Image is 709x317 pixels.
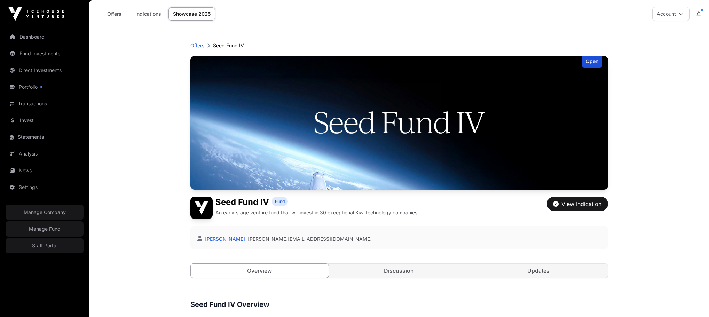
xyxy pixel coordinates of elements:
[248,236,372,243] a: [PERSON_NAME][EMAIL_ADDRESS][DOMAIN_NAME]
[547,204,608,211] a: View Indication
[191,264,608,278] nav: Tabs
[330,264,468,278] a: Discussion
[100,7,128,21] a: Offers
[215,197,269,208] h1: Seed Fund IV
[6,163,84,178] a: News
[8,7,64,21] img: Icehouse Ventures Logo
[213,42,244,49] p: Seed Fund IV
[215,209,419,216] p: An early-stage venture fund that will invest in 30 exceptional Kiwi technology companies.
[6,238,84,253] a: Staff Portal
[6,63,84,78] a: Direct Investments
[6,79,84,95] a: Portfolio
[190,263,329,278] a: Overview
[553,200,601,208] div: View Indication
[547,197,608,211] button: View Indication
[582,56,602,68] div: Open
[6,221,84,237] a: Manage Fund
[6,29,84,45] a: Dashboard
[190,197,213,219] img: Seed Fund IV
[6,205,84,220] a: Manage Company
[204,236,245,242] a: [PERSON_NAME]
[131,7,166,21] a: Indications
[190,42,204,49] a: Offers
[470,264,608,278] a: Updates
[6,129,84,145] a: Statements
[6,180,84,195] a: Settings
[190,299,608,310] h3: Seed Fund IV Overview
[6,96,84,111] a: Transactions
[652,7,690,21] button: Account
[275,199,285,204] span: Fund
[6,46,84,61] a: Fund Investments
[168,7,215,21] a: Showcase 2025
[190,56,608,190] img: Seed Fund IV
[6,113,84,128] a: Invest
[6,146,84,161] a: Analysis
